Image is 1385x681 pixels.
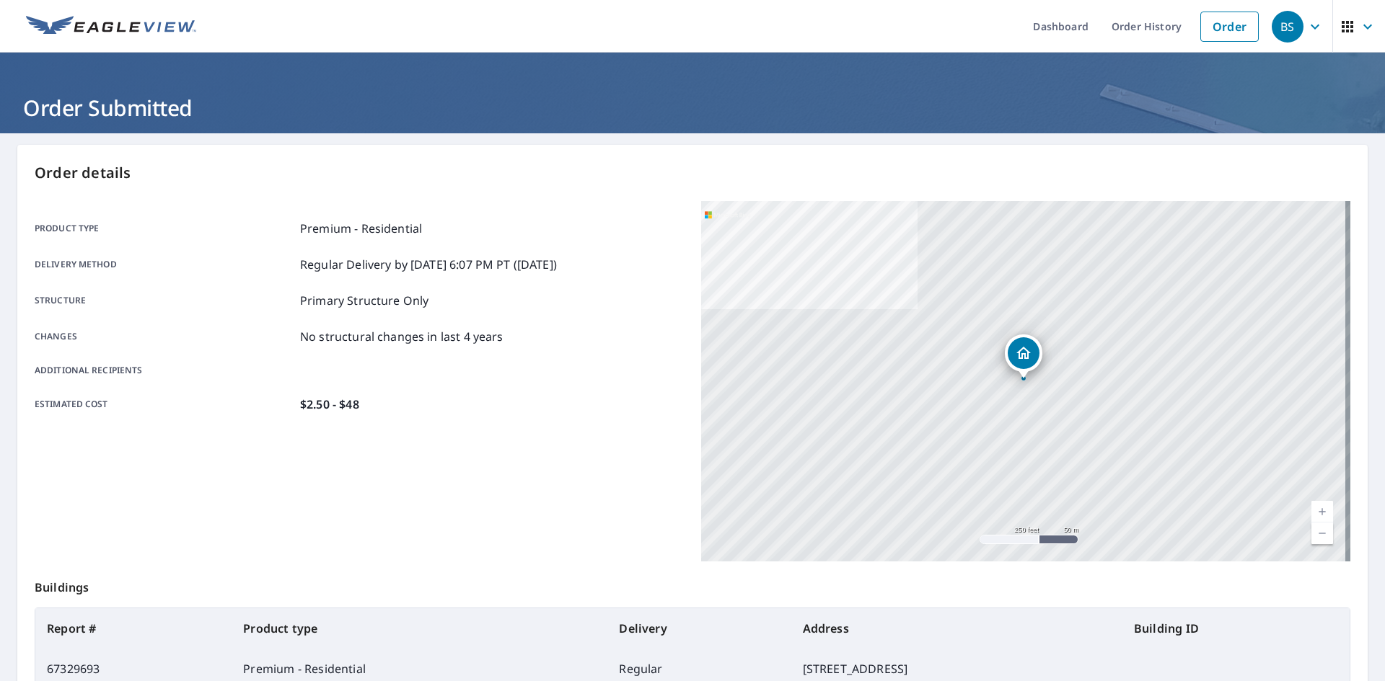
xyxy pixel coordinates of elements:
p: No structural changes in last 4 years [300,328,504,345]
th: Address [791,608,1122,649]
p: Additional recipients [35,364,294,377]
th: Building ID [1122,608,1350,649]
p: Estimated cost [35,396,294,413]
a: Order [1200,12,1259,42]
th: Product type [232,608,607,649]
p: Regular Delivery by [DATE] 6:07 PM PT ([DATE]) [300,256,557,273]
p: Product type [35,220,294,237]
th: Delivery [607,608,791,649]
img: EV Logo [26,16,196,37]
div: BS [1272,11,1303,43]
p: Buildings [35,561,1350,607]
p: Delivery method [35,256,294,273]
a: Current Level 17, Zoom Out [1311,522,1333,544]
a: Current Level 17, Zoom In [1311,501,1333,522]
div: Dropped pin, building 1, Residential property, 3033 Old Lynchburg Rd North Garden, VA 22959 [1005,334,1042,379]
p: Order details [35,162,1350,184]
h1: Order Submitted [17,93,1368,123]
p: Structure [35,292,294,309]
th: Report # [35,608,232,649]
p: Changes [35,328,294,345]
p: Premium - Residential [300,220,422,237]
p: $2.50 - $48 [300,396,359,413]
p: Primary Structure Only [300,292,428,309]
